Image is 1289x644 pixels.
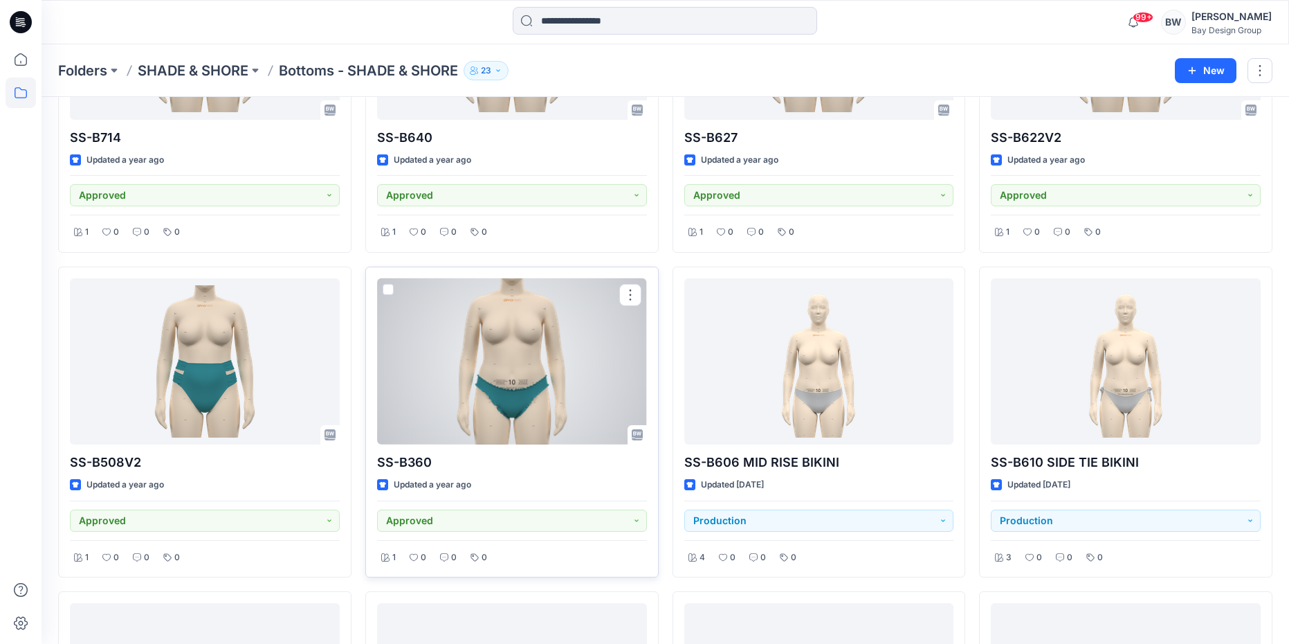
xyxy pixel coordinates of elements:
[394,153,471,168] p: Updated a year ago
[789,225,794,240] p: 0
[701,478,764,492] p: Updated [DATE]
[174,551,180,565] p: 0
[86,153,164,168] p: Updated a year ago
[758,225,764,240] p: 0
[377,453,647,472] p: SS-B360
[394,478,471,492] p: Updated a year ago
[1006,551,1012,565] p: 3
[113,225,119,240] p: 0
[1007,478,1070,492] p: Updated [DATE]
[113,551,119,565] p: 0
[684,278,954,445] a: SS-B606 MID RISE BIKINI
[1161,10,1186,35] div: BW
[421,551,426,565] p: 0
[684,453,954,472] p: SS-B606 MID RISE BIKINI
[464,61,509,80] button: 23
[451,225,457,240] p: 0
[85,551,89,565] p: 1
[377,128,647,147] p: SS-B640
[70,453,340,472] p: SS-B508V2
[1067,551,1072,565] p: 0
[1097,551,1103,565] p: 0
[1133,12,1153,23] span: 99+
[991,453,1261,472] p: SS-B610 SIDE TIE BIKINI
[421,225,426,240] p: 0
[1006,225,1009,240] p: 1
[392,225,396,240] p: 1
[85,225,89,240] p: 1
[174,225,180,240] p: 0
[482,225,487,240] p: 0
[1175,58,1236,83] button: New
[791,551,796,565] p: 0
[138,61,248,80] a: SHADE & SHORE
[1034,225,1040,240] p: 0
[991,128,1261,147] p: SS-B622V2
[144,551,149,565] p: 0
[1036,551,1042,565] p: 0
[86,478,164,492] p: Updated a year ago
[1095,225,1101,240] p: 0
[1191,8,1272,25] div: [PERSON_NAME]
[279,61,458,80] p: Bottoms - SHADE & SHORE
[730,551,735,565] p: 0
[1007,153,1085,168] p: Updated a year ago
[700,551,705,565] p: 4
[1191,25,1272,35] div: Bay Design Group
[377,278,647,445] a: SS-B360
[451,551,457,565] p: 0
[728,225,733,240] p: 0
[144,225,149,240] p: 0
[700,225,703,240] p: 1
[392,551,396,565] p: 1
[684,128,954,147] p: SS-B627
[70,278,340,445] a: SS-B508V2
[991,278,1261,445] a: SS-B610 SIDE TIE BIKINI
[482,551,487,565] p: 0
[1065,225,1070,240] p: 0
[701,153,778,168] p: Updated a year ago
[70,128,340,147] p: SS-B714
[58,61,107,80] a: Folders
[760,551,766,565] p: 0
[481,63,491,78] p: 23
